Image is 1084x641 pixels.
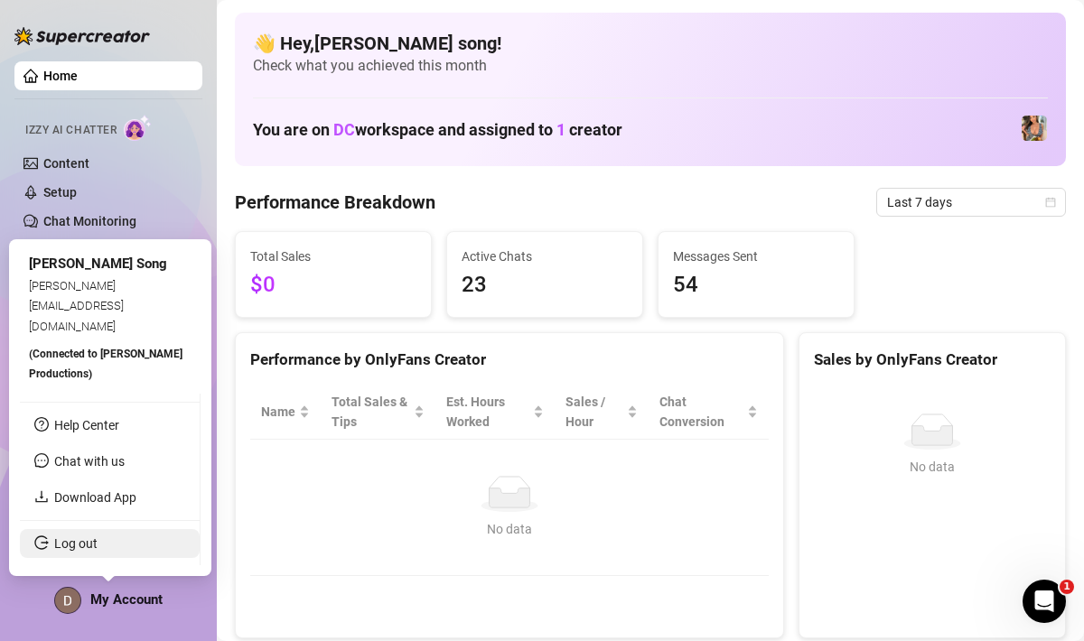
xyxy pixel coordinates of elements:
span: Check what you achieved this month [253,56,1048,76]
span: Chat with us [54,454,125,469]
a: Home [43,69,78,83]
a: Download App [54,490,136,505]
a: Log out [54,536,98,551]
img: ACg8ocJCotBi0pvtxZ3nF4oSyi_vljfm4I8UANH3dzW_95Be_IOL-A=s96-c [55,588,80,613]
img: AI Chatter [124,115,152,141]
th: Chat Conversion [649,385,769,440]
span: message [34,453,49,468]
span: Name [261,402,295,422]
li: Log out [20,529,200,558]
div: Performance by OnlyFans Creator [250,348,769,372]
span: 23 [462,268,628,302]
a: Setup [43,185,77,200]
a: Chat Monitoring [43,214,136,228]
div: Est. Hours Worked [446,392,529,432]
span: [PERSON_NAME][EMAIL_ADDRESS][DOMAIN_NAME] [29,279,124,333]
span: 1 [556,120,565,139]
span: (Connected to [PERSON_NAME] Productions ) [29,348,182,380]
h4: 👋 Hey, [PERSON_NAME] song ! [253,31,1048,56]
span: calendar [1045,197,1056,208]
img: Linda [1022,116,1047,141]
span: Total Sales [250,246,416,266]
span: $0 [250,268,416,302]
img: logo-BBDzfeDw.svg [14,27,150,45]
span: My Account [90,591,163,608]
span: [PERSON_NAME] Song [29,255,167,272]
th: Sales / Hour [555,385,648,440]
a: Content [43,156,89,171]
span: DC [333,120,355,139]
span: Chat Conversion [659,392,743,432]
span: Last 7 days [887,189,1055,216]
span: Total Sales & Tips [332,392,410,432]
span: Active Chats [462,246,628,266]
span: 1 [1060,580,1074,594]
th: Total Sales & Tips [321,385,435,440]
div: Sales by OnlyFans Creator [814,348,1051,372]
div: No data [268,519,751,539]
th: Name [250,385,321,440]
h1: You are on workspace and assigned to creator [253,120,622,140]
span: Sales / Hour [565,392,622,432]
iframe: Intercom live chat [1023,580,1066,623]
h4: Performance Breakdown [235,190,435,215]
a: Help Center [54,418,119,432]
div: No data [821,457,1043,477]
span: 54 [673,268,839,302]
span: Izzy AI Chatter [25,122,117,139]
span: Messages Sent [673,246,839,266]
